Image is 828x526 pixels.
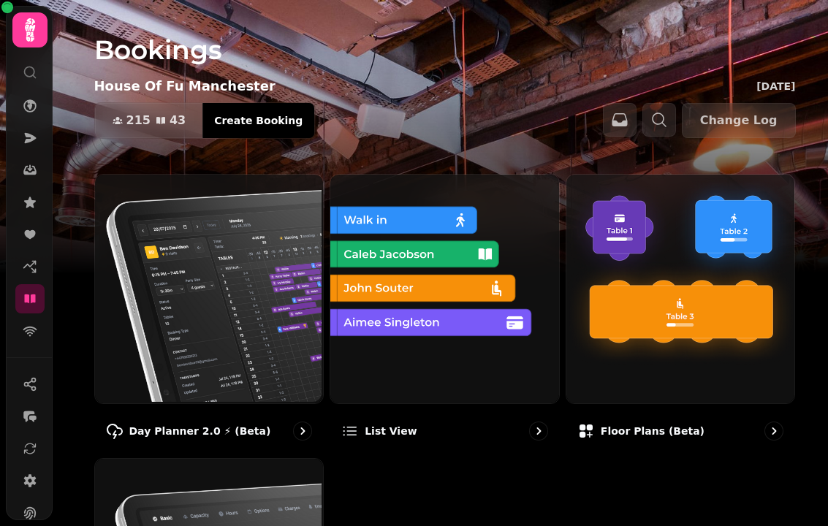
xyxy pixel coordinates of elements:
[329,173,558,402] img: List view
[214,115,303,126] span: Create Booking
[95,103,204,138] button: 21543
[601,424,704,438] p: Floor Plans (beta)
[94,174,324,452] a: Day Planner 2.0 ⚡ (Beta)Day Planner 2.0 ⚡ (Beta)
[365,424,417,438] p: List view
[94,76,276,96] p: House Of Fu Manchester
[330,174,560,452] a: List viewList view
[94,173,322,402] img: Day Planner 2.0 ⚡ (Beta)
[129,424,271,438] p: Day Planner 2.0 ⚡ (Beta)
[295,424,310,438] svg: go to
[682,103,796,138] button: Change Log
[566,174,796,452] a: Floor Plans (beta)Floor Plans (beta)
[126,115,151,126] span: 215
[202,103,314,138] button: Create Booking
[767,424,781,438] svg: go to
[531,424,546,438] svg: go to
[565,173,794,402] img: Floor Plans (beta)
[170,115,186,126] span: 43
[700,115,778,126] span: Change Log
[756,79,795,94] p: [DATE]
